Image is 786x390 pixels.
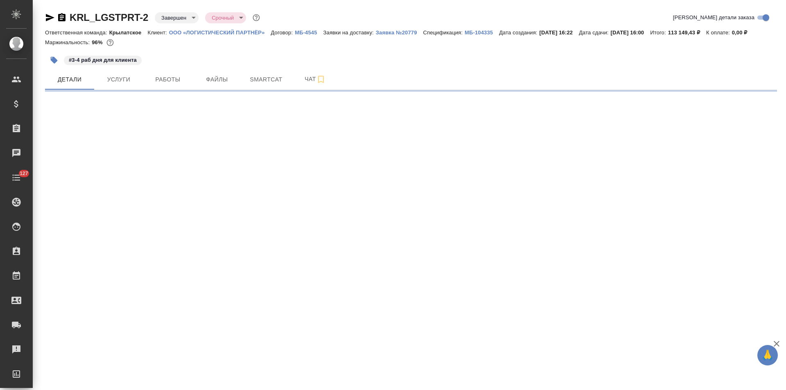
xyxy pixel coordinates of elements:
button: Заявка №20779 [376,29,423,37]
a: 127 [2,167,31,188]
p: [DATE] 16:22 [540,29,579,36]
p: Дата создания: [499,29,539,36]
span: Услуги [99,74,138,85]
p: Крылатское [109,29,148,36]
button: Добавить тэг [45,51,63,69]
span: Чат [296,74,335,84]
p: 96% [92,39,104,45]
p: Заявки на доставку: [323,29,376,36]
span: Работы [148,74,187,85]
p: 0,00 ₽ [732,29,754,36]
a: МБ-104335 [465,29,499,36]
p: #3-4 раб дня для клиента [69,56,137,64]
a: KRL_LGSTPRT-2 [70,12,148,23]
p: Заявка №20779 [376,29,423,36]
p: Клиент: [147,29,169,36]
p: 113 149,43 ₽ [668,29,706,36]
a: ООО «ЛОГИСТИЧЕСКИЙ ПАРТНЁР» [169,29,271,36]
p: Договор: [271,29,295,36]
span: Файлы [197,74,237,85]
p: Итого: [650,29,668,36]
button: 🙏 [757,345,778,365]
p: [DATE] 16:00 [611,29,650,36]
span: Smartcat [246,74,286,85]
span: Детали [50,74,89,85]
svg: Подписаться [316,74,326,84]
p: Дата сдачи: [579,29,610,36]
p: К оплате: [706,29,732,36]
span: 127 [15,169,33,178]
a: МБ-4545 [295,29,323,36]
p: Ответственная команда: [45,29,109,36]
span: 3-4 раб дня для клиента [63,56,142,63]
button: Доп статусы указывают на важность/срочность заказа [251,12,262,23]
button: 3426.65 RUB; [105,37,115,48]
div: Завершен [205,12,246,23]
button: Скопировать ссылку для ЯМессенджера [45,13,55,23]
p: Маржинальность: [45,39,92,45]
button: Скопировать ссылку [57,13,67,23]
button: Завершен [159,14,189,21]
button: Срочный [209,14,236,21]
div: Завершен [155,12,199,23]
span: [PERSON_NAME] детали заказа [673,14,754,22]
span: 🙏 [761,347,775,364]
p: Спецификация: [423,29,465,36]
